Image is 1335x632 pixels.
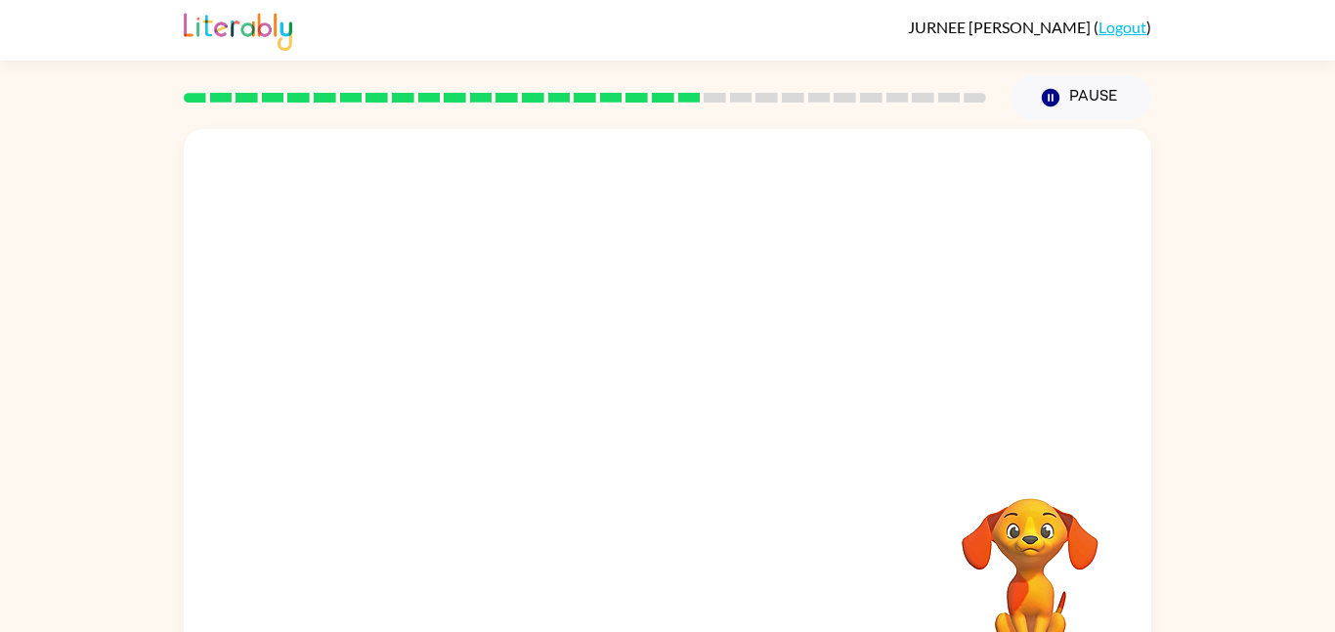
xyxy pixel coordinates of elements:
[908,18,1094,36] span: JURNEE [PERSON_NAME]
[1098,18,1146,36] a: Logout
[908,18,1151,36] div: ( )
[1010,75,1151,120] button: Pause
[184,8,292,51] img: Literably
